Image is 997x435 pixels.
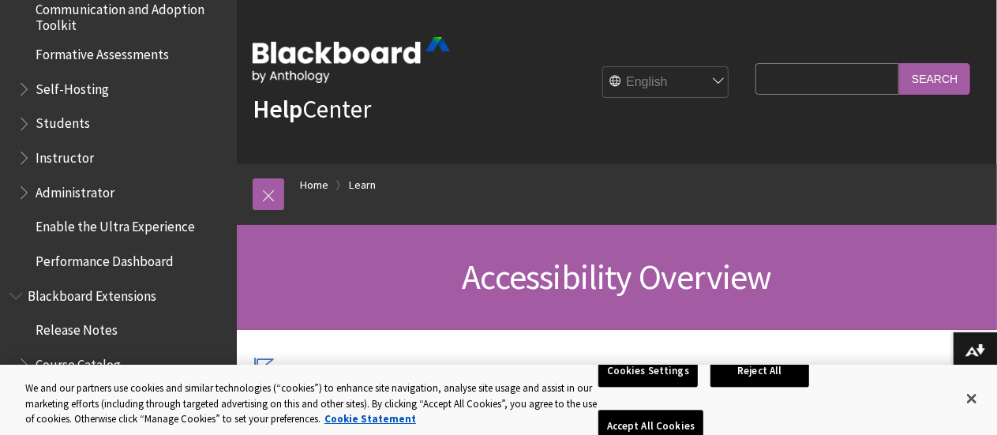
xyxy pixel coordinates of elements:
[36,248,174,269] span: Performance Dashboard
[36,41,169,62] span: Formative Assessments
[324,412,416,426] a: More information about your privacy, opens in a new tab
[28,283,156,304] span: Blackboard Extensions
[36,76,109,97] span: Self-Hosting
[36,144,94,166] span: Instructor
[603,67,729,99] select: Site Language Selector
[36,351,121,373] span: Course Catalog
[36,317,118,339] span: Release Notes
[710,354,809,388] button: Reject All
[36,179,114,201] span: Administrator
[462,255,771,298] span: Accessibility Overview
[36,111,90,132] span: Students
[300,175,328,195] a: Home
[253,37,450,83] img: Blackboard by Anthology
[899,63,970,94] input: Search
[25,381,598,427] div: We and our partners use cookies and similar technologies (“cookies”) to enhance site navigation, ...
[954,381,989,416] button: Close
[598,354,698,388] button: Cookies Settings
[349,175,376,195] a: Learn
[36,214,195,235] span: Enable the Ultra Experience
[253,362,748,377] p: This information applies only to the Ultra Course View.
[253,93,371,125] a: HelpCenter
[253,93,302,125] strong: Help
